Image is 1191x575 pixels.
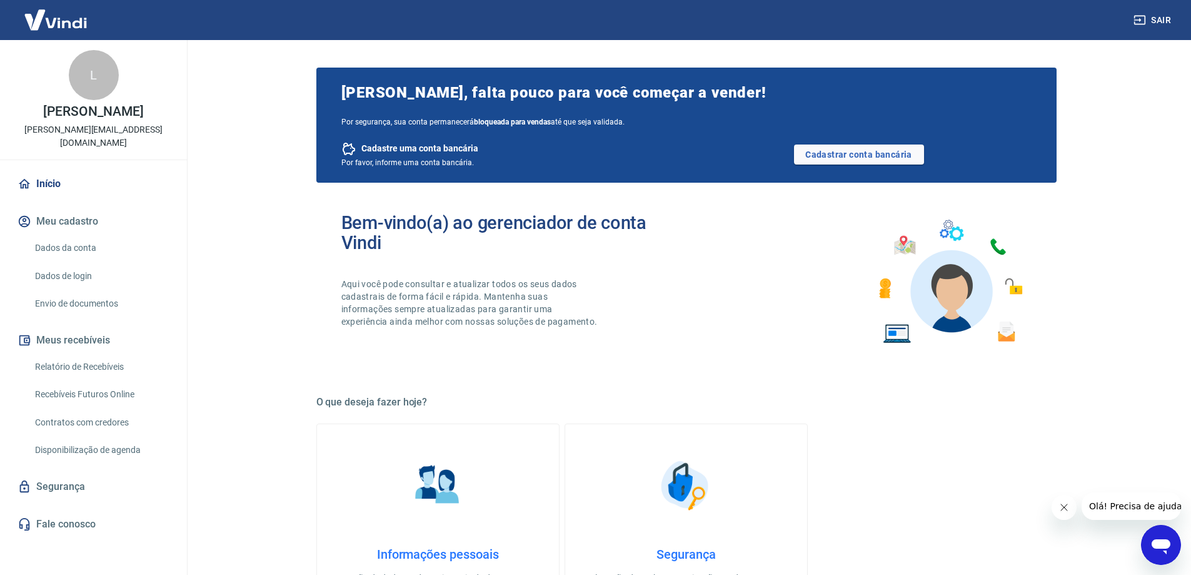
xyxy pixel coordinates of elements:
[1052,495,1077,520] iframe: Fechar mensagem
[316,396,1057,409] h5: O que deseja fazer hoje?
[15,473,172,501] a: Segurança
[15,208,172,235] button: Meu cadastro
[30,291,172,317] a: Envio de documentos
[15,511,172,538] a: Fale conosco
[30,354,172,380] a: Relatório de Recebíveis
[341,83,1032,103] span: [PERSON_NAME], falta pouco para você começar a vender!
[474,118,551,126] b: bloqueada para vendas
[1131,9,1176,32] button: Sair
[30,382,172,407] a: Recebíveis Futuros Online
[43,105,143,118] p: [PERSON_NAME]
[337,547,539,562] h4: Informações pessoais
[30,437,172,463] a: Disponibilização de agenda
[30,263,172,289] a: Dados de login
[15,170,172,198] a: Início
[15,1,96,39] img: Vindi
[341,158,474,167] span: Por favor, informe uma conta bancária.
[655,454,717,517] img: Segurança
[868,213,1032,351] img: Imagem de um avatar masculino com diversos icones exemplificando as funcionalidades do gerenciado...
[406,454,469,517] img: Informações pessoais
[585,547,787,562] h4: Segurança
[8,9,105,19] span: Olá! Precisa de ajuda?
[15,327,172,354] button: Meus recebíveis
[1082,492,1181,520] iframe: Mensagem da empresa
[1141,525,1181,565] iframe: Botão para abrir a janela de mensagens
[341,118,1032,126] span: Por segurança, sua conta permanecerá até que seja validada.
[341,278,600,328] p: Aqui você pode consultar e atualizar todos os seus dados cadastrais de forma fácil e rápida. Mant...
[30,235,172,261] a: Dados da conta
[361,143,478,155] span: Cadastre uma conta bancária
[10,123,177,150] p: [PERSON_NAME][EMAIL_ADDRESS][DOMAIN_NAME]
[30,410,172,435] a: Contratos com credores
[341,213,686,253] h2: Bem-vindo(a) ao gerenciador de conta Vindi
[69,50,119,100] div: L
[794,145,924,165] a: Cadastrar conta bancária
